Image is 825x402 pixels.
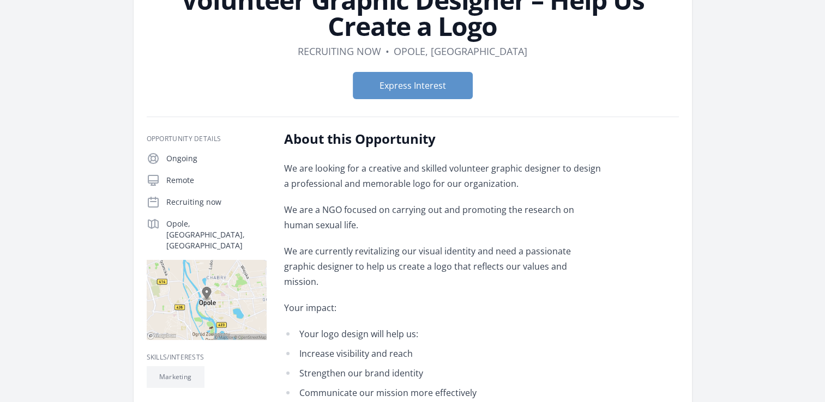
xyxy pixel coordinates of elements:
[147,260,267,340] img: Map
[166,175,267,186] p: Remote
[284,130,603,148] h2: About this Opportunity
[284,161,603,191] p: We are looking for a creative and skilled volunteer graphic designer to design a professional and...
[166,218,267,251] p: Opole, [GEOGRAPHIC_DATA], [GEOGRAPHIC_DATA]
[284,202,603,233] p: We are a NGO focused on carrying out and promoting the research on human sexual life.
[394,44,527,59] dd: Opole, [GEOGRAPHIC_DATA]
[166,153,267,164] p: Ongoing
[147,353,267,362] h3: Skills/Interests
[284,326,603,342] li: Your logo design will help us:
[284,346,603,361] li: Increase visibility and reach
[284,243,603,289] p: We are currently revitalizing our visual identity and need a passionate graphic designer to help ...
[353,72,473,99] button: Express Interest
[147,135,267,143] h3: Opportunity Details
[284,300,603,315] p: Your impact:
[298,44,381,59] dd: Recruiting now
[166,197,267,208] p: Recruiting now
[284,366,603,381] li: Strengthen our brand identity
[284,385,603,400] li: Communicate our mission more effectively
[386,44,389,59] div: •
[147,366,204,388] li: Marketing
